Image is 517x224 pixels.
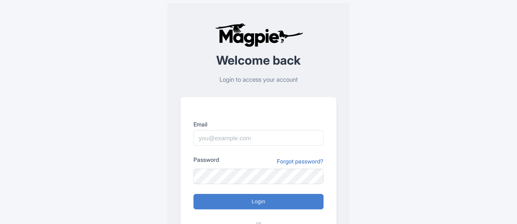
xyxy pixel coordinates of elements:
[213,23,304,47] img: logo-ab69f6fb50320c5b225c76a69d11143b.png
[180,54,337,67] h2: Welcome back
[193,120,324,128] label: Email
[193,194,324,209] input: Login
[193,130,324,146] input: you@example.com
[180,75,337,85] p: Login to access your account
[193,155,219,164] label: Password
[277,157,324,165] a: Forgot password?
